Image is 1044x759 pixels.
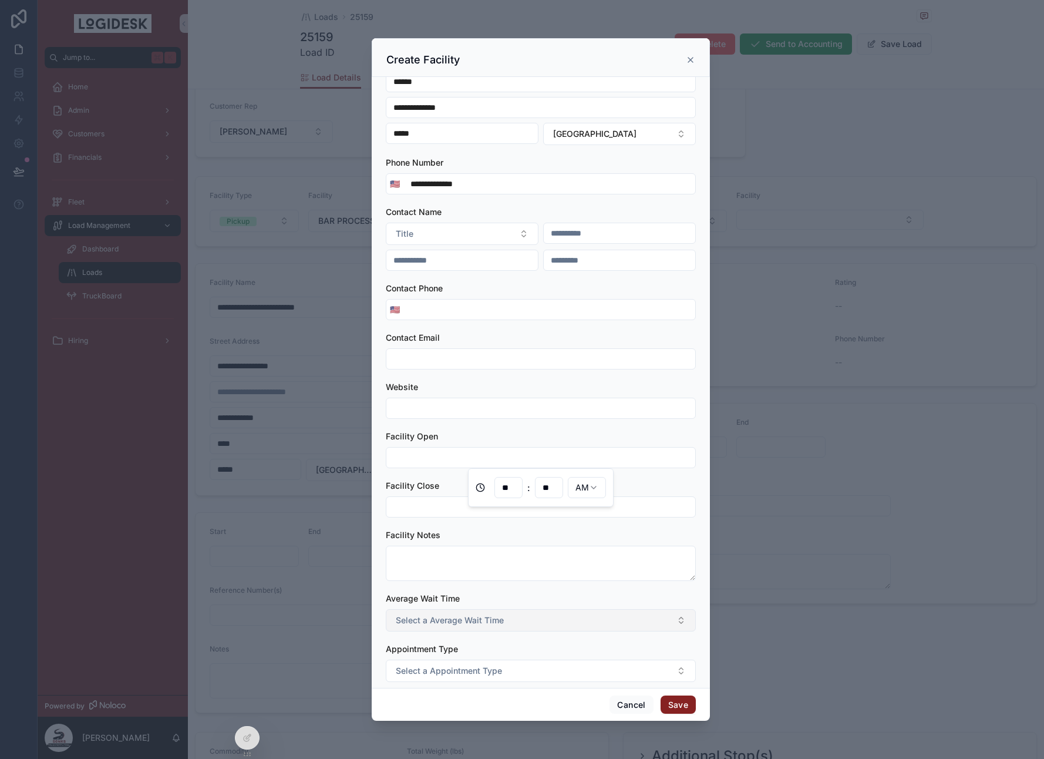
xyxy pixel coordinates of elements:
[386,53,460,67] h3: Create Facility
[386,593,460,603] span: Average Wait Time
[661,696,696,714] button: Save
[386,644,458,654] span: Appointment Type
[386,299,403,320] button: Select Button
[386,283,443,293] span: Contact Phone
[386,207,442,217] span: Contact Name
[476,476,606,499] div: :
[386,173,403,194] button: Select Button
[386,223,538,245] button: Select Button
[386,481,439,491] span: Facility Close
[386,382,418,392] span: Website
[386,660,696,682] button: Select Button
[390,304,400,315] span: 🇺🇸
[386,333,440,342] span: Contact Email
[386,530,440,540] span: Facility Notes
[386,431,438,441] span: Facility Open
[553,128,636,140] span: [GEOGRAPHIC_DATA]
[543,123,696,145] button: Select Button
[386,609,696,632] button: Select Button
[396,665,502,677] span: Select a Appointment Type
[386,157,443,167] span: Phone Number
[609,696,653,714] button: Cancel
[396,614,504,626] span: Select a Average Wait Time
[390,178,400,190] span: 🇺🇸
[396,228,413,240] span: Title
